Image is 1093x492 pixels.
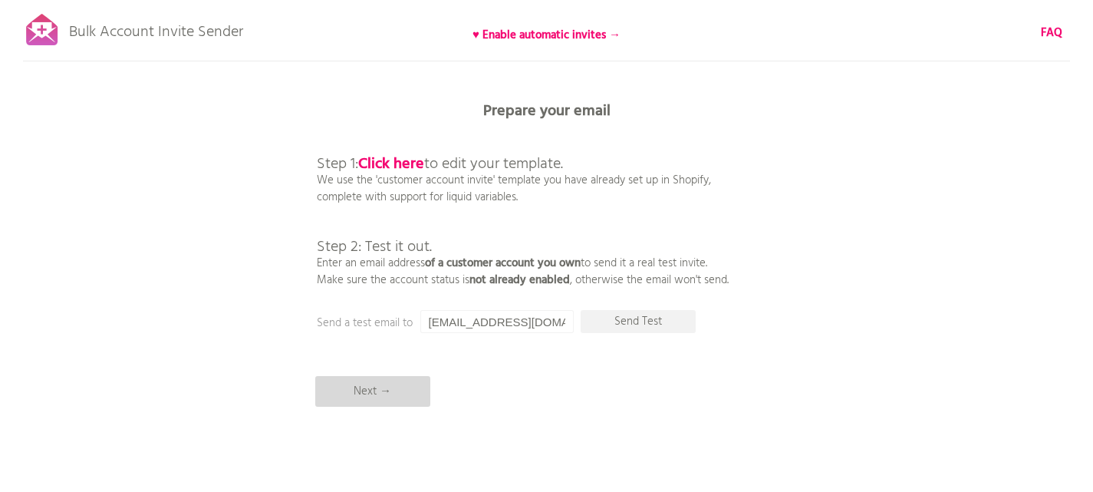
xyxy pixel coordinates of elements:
p: Send a test email to [317,315,624,332]
a: FAQ [1041,25,1062,41]
p: Bulk Account Invite Sender [69,9,243,48]
p: Send Test [581,310,696,333]
b: Prepare your email [483,99,611,124]
b: ♥ Enable automatic invites → [472,26,621,45]
b: not already enabled [469,271,570,289]
p: We use the 'customer account invite' template you have already set up in Shopify, complete with s... [317,123,729,289]
b: of a customer account you own [425,254,581,272]
a: Click here [358,152,424,177]
span: Step 1: to edit your template. [317,152,563,177]
b: FAQ [1041,24,1062,42]
p: Next → [315,376,430,407]
span: Step 2: Test it out. [317,235,432,259]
